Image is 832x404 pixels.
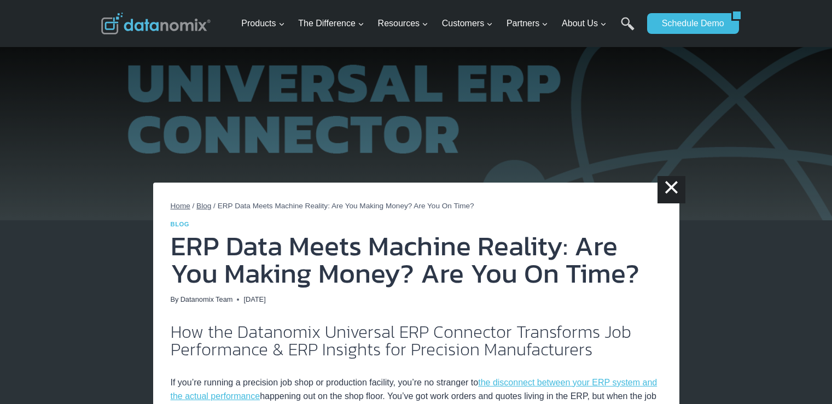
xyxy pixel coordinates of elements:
[298,16,364,31] span: The Difference
[171,200,662,212] nav: Breadcrumbs
[562,16,607,31] span: About Us
[442,16,493,31] span: Customers
[193,202,195,210] span: /
[378,16,428,31] span: Resources
[101,13,211,34] img: Datanomix
[243,294,265,305] time: [DATE]
[213,202,216,210] span: /
[218,202,474,210] span: ERP Data Meets Machine Reality: Are You Making Money? Are You On Time?
[171,221,190,227] a: Blog
[241,16,284,31] span: Products
[658,176,685,203] a: ×
[507,16,548,31] span: Partners
[171,294,179,305] span: By
[237,6,642,42] nav: Primary Navigation
[621,17,635,42] a: Search
[171,202,190,210] a: Home
[647,13,731,34] a: Schedule Demo
[196,202,211,210] a: Blog
[181,295,233,303] a: Datanomix Team
[171,232,662,287] h1: ERP Data Meets Machine Reality: Are You Making Money? Are You On Time?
